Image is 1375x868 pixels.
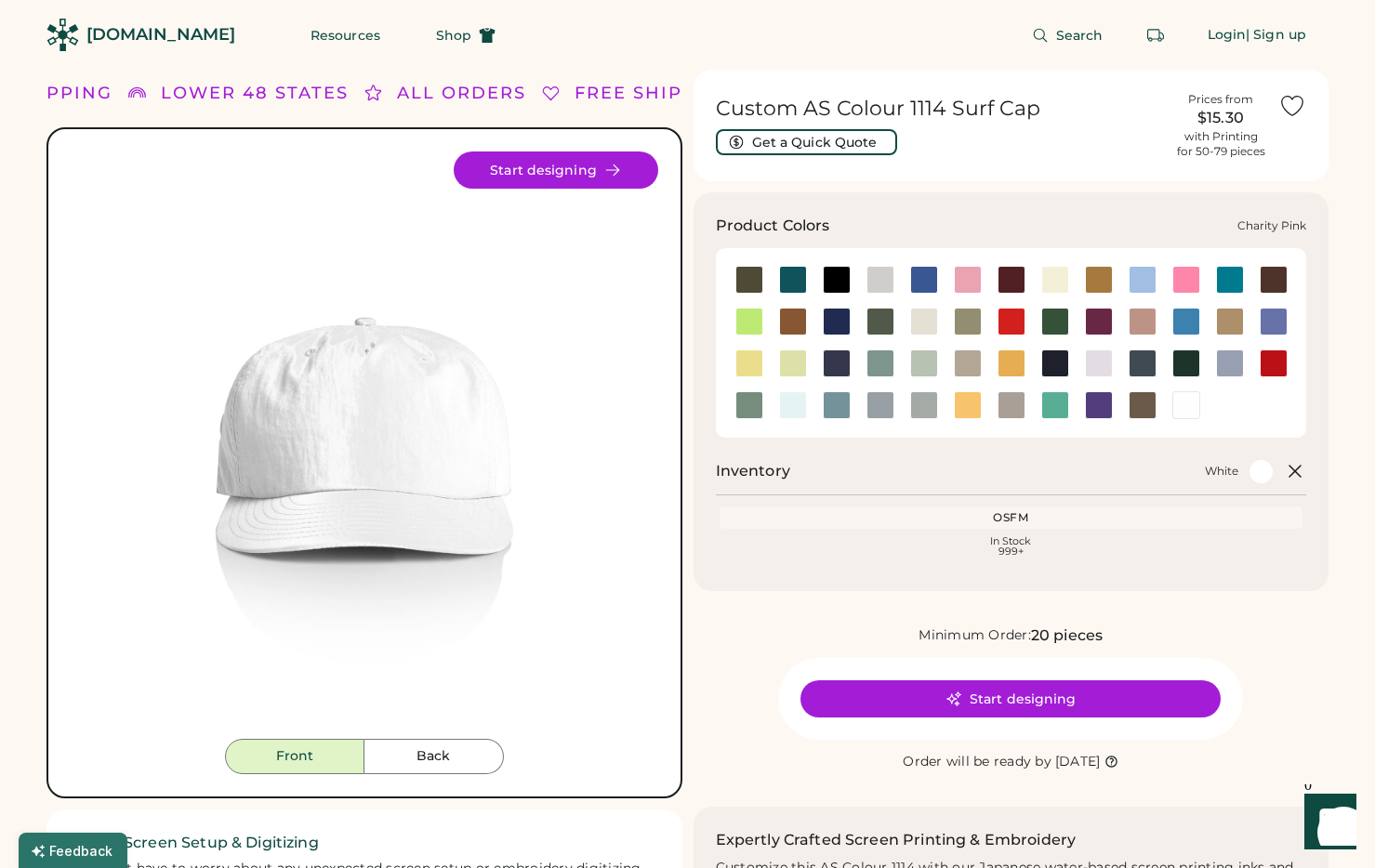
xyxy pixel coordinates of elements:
[1010,17,1126,54] button: Search
[903,753,1051,771] div: Order will be ready by
[1177,129,1265,159] div: with Printing for 50-79 pieces
[161,81,349,106] div: LOWER 48 STATES
[575,81,734,106] div: FREE SHIPPING
[1287,784,1367,864] iframe: Front Chat
[716,215,830,237] h3: Product Colors
[716,129,897,155] button: Get a Quick Quote
[69,832,660,854] h2: ✓ Free Screen Setup & Digitizing
[723,536,1300,557] div: In Stock 999+
[1205,464,1238,479] div: White
[71,151,658,739] div: 1114 Style Image
[436,29,471,42] span: Shop
[454,151,658,189] button: Start designing
[225,739,364,774] button: Front
[716,460,790,482] h2: Inventory
[1137,17,1174,54] button: Retrieve an order
[1246,26,1306,45] div: | Sign up
[364,739,504,774] button: Back
[723,510,1300,525] div: OSFM
[397,81,526,106] div: ALL ORDERS
[86,23,235,46] div: [DOMAIN_NAME]
[1237,218,1306,233] div: Charity Pink
[1188,92,1253,107] div: Prices from
[919,626,1031,645] div: Minimum Order:
[1055,753,1101,771] div: [DATE]
[71,151,658,739] img: 1114 - White Front Image
[800,680,1221,717] button: Start designing
[288,17,403,54] button: Resources
[46,19,79,51] img: Rendered Logo - Screens
[1174,107,1267,129] div: $15.30
[1031,625,1103,647] div: 20 pieces
[716,96,1164,122] h1: Custom AS Colour 1114 Surf Cap
[1208,26,1247,45] div: Login
[716,829,1077,851] h2: Expertly Crafted Screen Printing & Embroidery
[1056,29,1104,42] span: Search
[414,17,518,54] button: Shop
